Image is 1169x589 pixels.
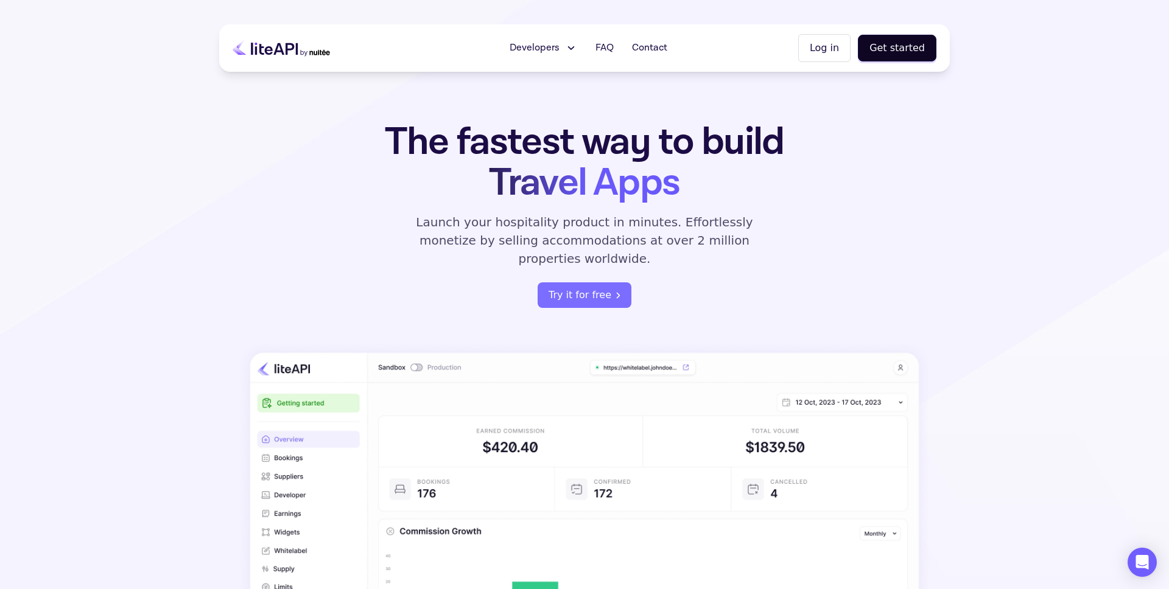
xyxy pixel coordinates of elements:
a: Contact [625,36,675,60]
p: Launch your hospitality product in minutes. Effortlessly monetize by selling accommodations at ov... [402,213,767,268]
div: Open Intercom Messenger [1128,548,1157,577]
a: FAQ [588,36,621,60]
button: Get started [858,35,936,61]
span: FAQ [595,41,614,55]
h1: The fastest way to build [346,122,823,203]
a: register [538,282,631,308]
button: Developers [502,36,584,60]
span: Contact [632,41,667,55]
span: Developers [510,41,560,55]
button: Try it for free [538,282,631,308]
span: Travel Apps [489,158,679,208]
button: Log in [798,34,851,62]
